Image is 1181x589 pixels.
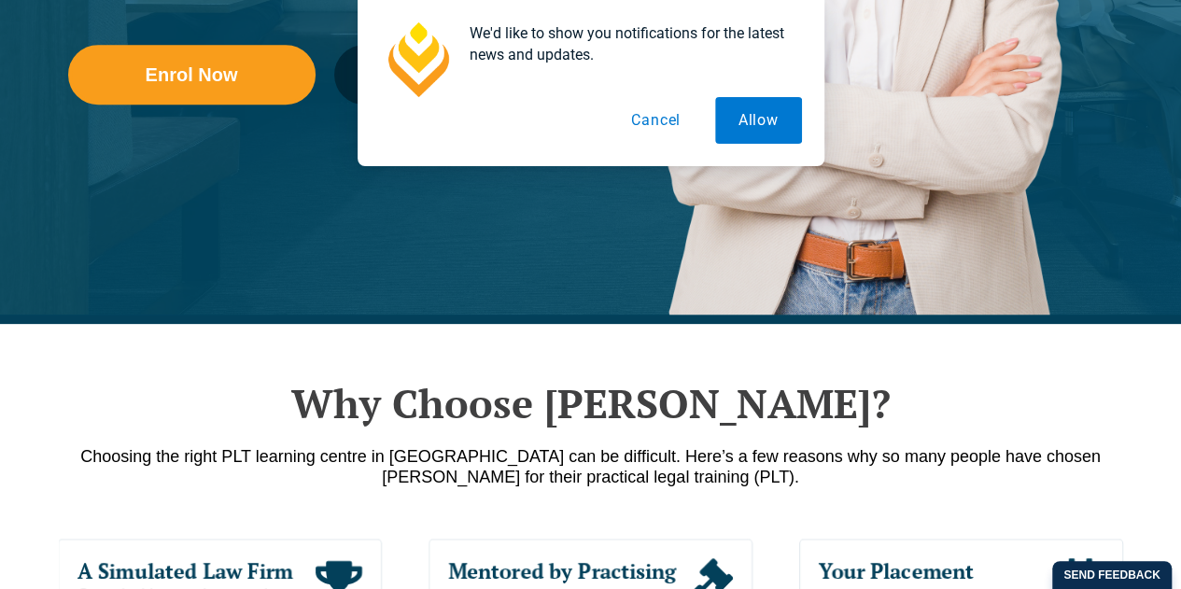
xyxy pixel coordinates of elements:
img: notification icon [380,22,455,97]
p: Choosing the right PLT learning centre in [GEOGRAPHIC_DATA] can be difficult. Here’s a few reason... [59,446,1123,487]
button: Cancel [608,97,704,144]
h2: Why Choose [PERSON_NAME]? [59,380,1123,427]
div: We'd like to show you notifications for the latest news and updates. [455,22,802,65]
span: A Simulated Law Firm [77,558,316,584]
button: Allow [715,97,802,144]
